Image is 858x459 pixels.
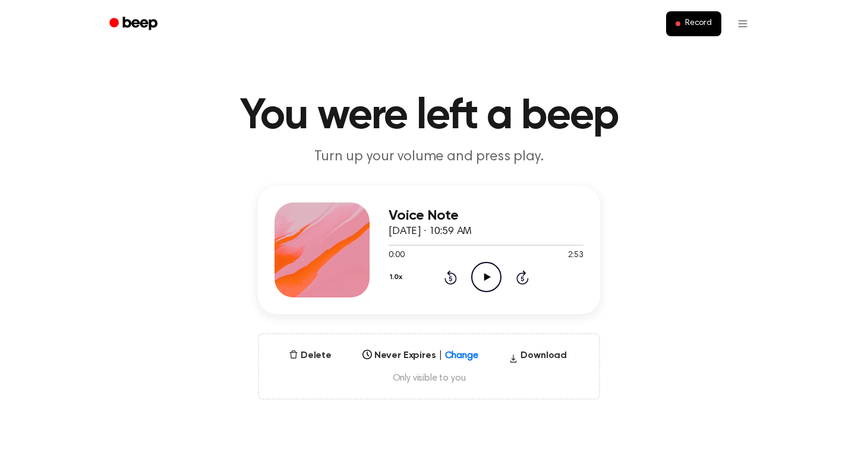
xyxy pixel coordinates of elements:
[125,95,733,138] h1: You were left a beep
[389,226,472,237] span: [DATE] · 10:59 AM
[201,147,657,167] p: Turn up your volume and press play.
[389,249,404,262] span: 0:00
[273,372,585,384] span: Only visible to you
[728,10,757,38] button: Open menu
[389,208,583,224] h3: Voice Note
[568,249,583,262] span: 2:53
[666,11,721,36] button: Record
[284,349,336,363] button: Delete
[101,12,168,36] a: Beep
[685,18,712,29] span: Record
[504,349,572,368] button: Download
[389,267,406,287] button: 1.0x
